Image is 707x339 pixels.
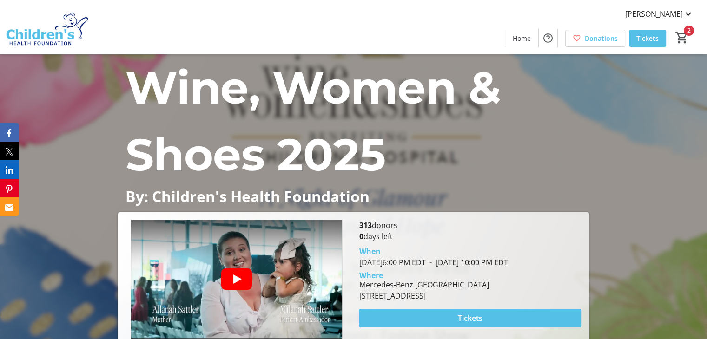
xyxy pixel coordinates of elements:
[565,30,625,47] a: Donations
[425,257,435,267] span: -
[359,231,581,242] p: days left
[359,309,581,327] button: Tickets
[513,33,531,43] span: Home
[221,268,252,290] button: Play video
[359,220,581,231] p: donors
[618,7,701,21] button: [PERSON_NAME]
[359,257,425,267] span: [DATE] 6:00 PM EDT
[505,30,538,47] a: Home
[359,272,383,279] div: Where
[629,30,666,47] a: Tickets
[359,220,371,230] b: 313
[425,257,508,267] span: [DATE] 10:00 PM EDT
[625,8,683,20] span: [PERSON_NAME]
[539,29,557,47] button: Help
[458,313,482,324] span: Tickets
[674,29,690,46] button: Cart
[125,60,501,182] span: Wine, Women & Shoes 2025
[6,4,88,50] img: Children's Health Foundation's Logo
[359,279,489,290] div: Mercedes-Benz [GEOGRAPHIC_DATA]
[125,188,581,204] p: By: Children's Health Foundation
[636,33,659,43] span: Tickets
[359,246,380,257] div: When
[585,33,618,43] span: Donations
[359,290,489,301] div: [STREET_ADDRESS]
[359,231,363,241] span: 0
